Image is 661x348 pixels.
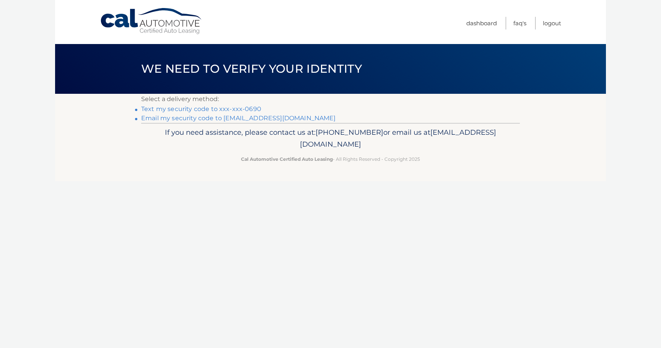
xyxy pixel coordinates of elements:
[146,155,515,163] p: - All Rights Reserved - Copyright 2025
[513,17,526,29] a: FAQ's
[241,156,333,162] strong: Cal Automotive Certified Auto Leasing
[146,126,515,151] p: If you need assistance, please contact us at: or email us at
[141,105,261,113] a: Text my security code to xxx-xxx-0690
[141,114,336,122] a: Email my security code to [EMAIL_ADDRESS][DOMAIN_NAME]
[141,94,520,105] p: Select a delivery method:
[100,8,203,35] a: Cal Automotive
[543,17,561,29] a: Logout
[316,128,383,137] span: [PHONE_NUMBER]
[466,17,497,29] a: Dashboard
[141,62,362,76] span: We need to verify your identity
